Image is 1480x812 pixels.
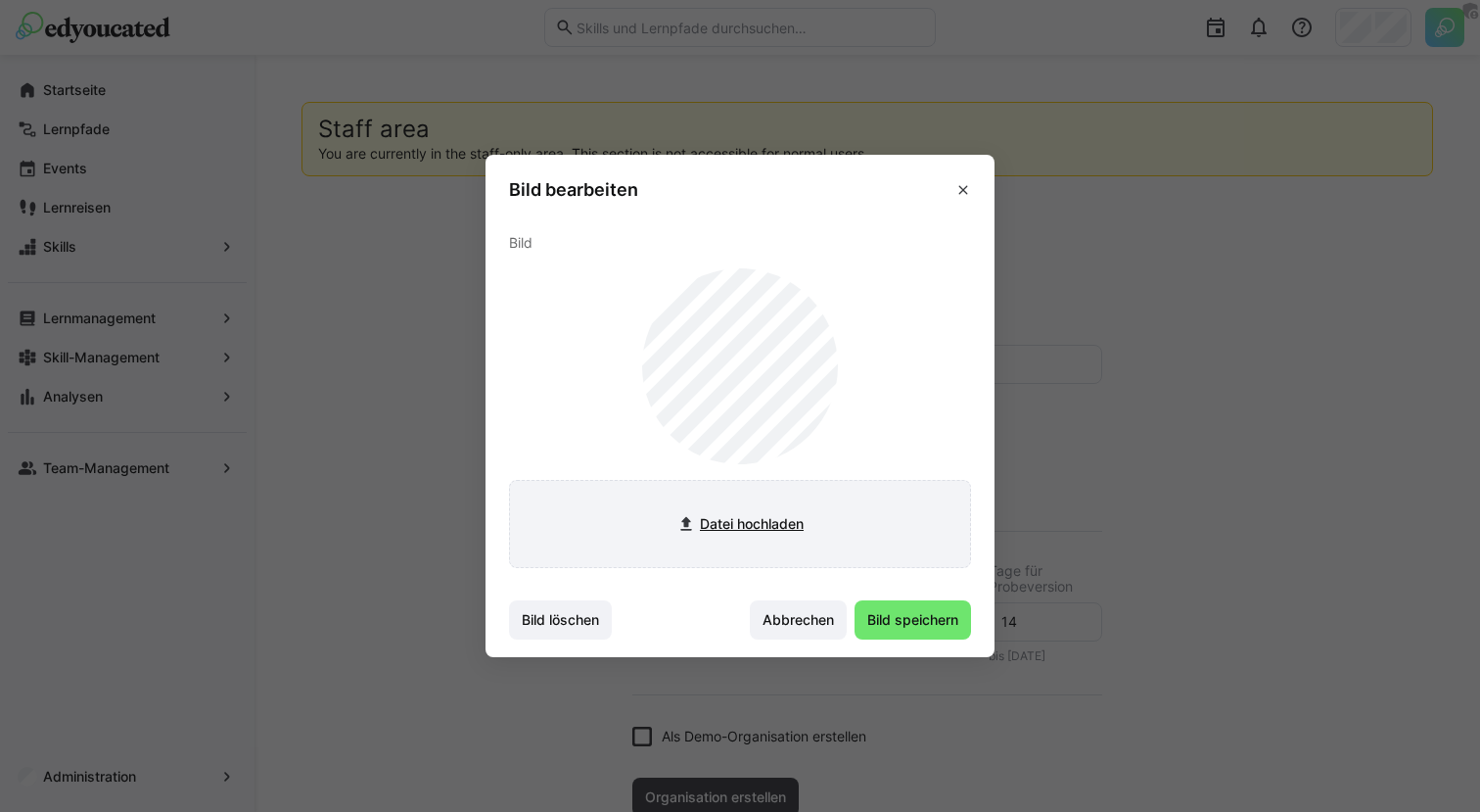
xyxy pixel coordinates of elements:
span: Bild löschen [519,610,602,630]
span: Bild speichern [864,610,961,630]
span: Abbrechen [760,610,837,630]
button: Bild löschen [509,600,612,640]
h3: Bild bearbeiten [509,178,638,201]
button: Abbrechen [750,600,847,640]
p: Bild [509,233,971,253]
button: Bild speichern [855,600,971,640]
